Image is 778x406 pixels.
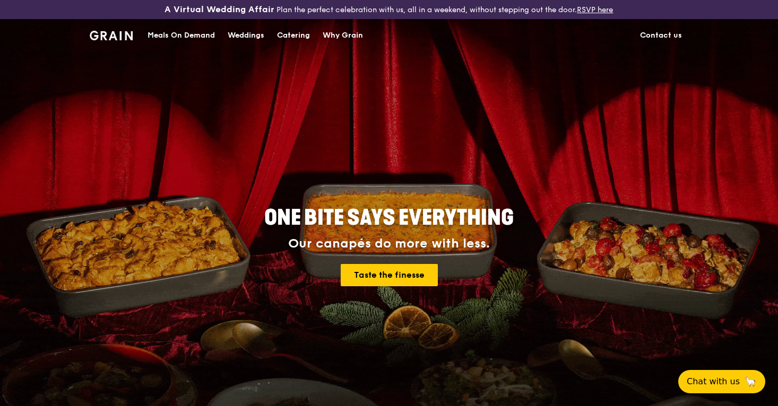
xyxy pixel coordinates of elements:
span: Chat with us [687,375,740,388]
div: Our canapés do more with less. [198,236,580,251]
a: Weddings [221,20,271,51]
span: ONE BITE SAYS EVERYTHING [264,205,514,231]
a: Catering [271,20,316,51]
span: 🦙 [744,375,757,388]
div: Weddings [228,20,264,51]
div: Meals On Demand [148,20,215,51]
a: Why Grain [316,20,369,51]
div: Plan the perfect celebration with us, all in a weekend, without stepping out the door. [129,4,648,15]
div: Catering [277,20,310,51]
div: Why Grain [323,20,363,51]
a: Taste the finesse [341,264,438,286]
a: RSVP here [577,5,613,14]
img: Grain [90,31,133,40]
button: Chat with us🦙 [678,370,765,393]
a: GrainGrain [90,19,133,50]
a: Contact us [634,20,688,51]
h3: A Virtual Wedding Affair [165,4,274,15]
